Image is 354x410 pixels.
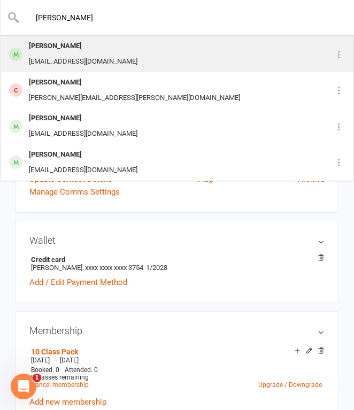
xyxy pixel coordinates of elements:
[29,397,106,407] a: Add new membership
[31,347,78,356] a: 10 Class Pack
[28,356,325,365] div: —
[31,357,50,364] span: [DATE]
[26,111,141,126] div: [PERSON_NAME]
[31,366,59,374] span: Booked: 0
[29,254,325,273] li: [PERSON_NAME]
[26,38,141,54] div: [PERSON_NAME]
[29,326,325,336] h3: Membership
[26,75,243,90] div: [PERSON_NAME]
[29,235,325,246] h3: Wallet
[258,381,322,389] a: Upgrade / Downgrade
[26,54,141,69] div: [EMAIL_ADDRESS][DOMAIN_NAME]
[60,357,79,364] span: [DATE]
[20,10,335,25] input: Search...
[26,126,141,142] div: [EMAIL_ADDRESS][DOMAIN_NAME]
[29,276,127,289] a: Add / Edit Payment Method
[33,374,41,382] span: 1
[31,381,89,389] a: Cancel membership
[85,264,143,272] span: xxxx xxxx xxxx 3754
[26,147,141,163] div: [PERSON_NAME]
[31,256,319,264] strong: Credit card
[26,90,243,106] div: [PERSON_NAME][EMAIL_ADDRESS][PERSON_NAME][DOMAIN_NAME]
[11,374,36,399] iframe: Intercom live chat
[29,185,120,198] a: Manage Comms Settings
[146,264,167,272] span: 1/2028
[65,366,98,374] span: Attended: 0
[26,163,141,178] div: [EMAIL_ADDRESS][DOMAIN_NAME]
[31,374,89,381] span: 9 classes remaining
